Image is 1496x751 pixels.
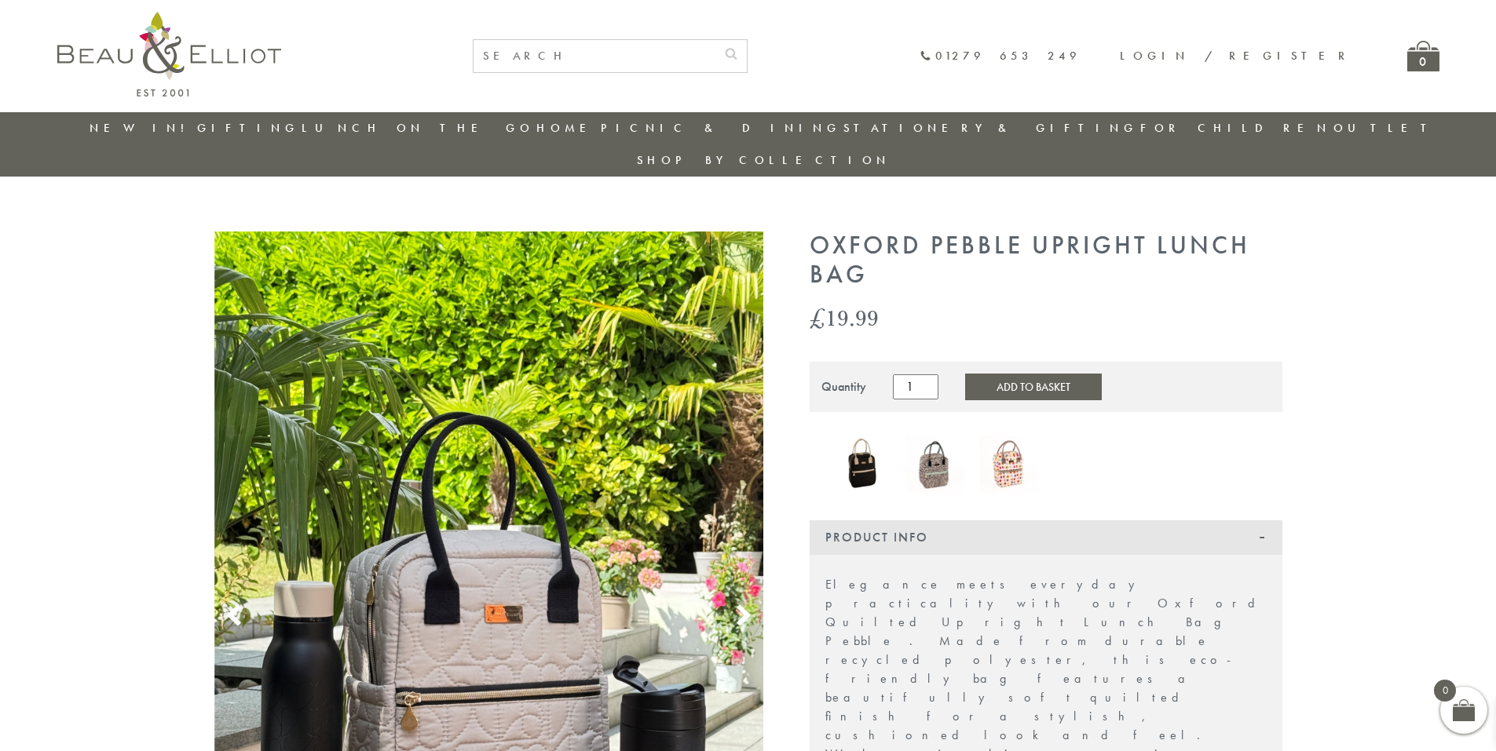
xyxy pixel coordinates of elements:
[302,120,534,136] a: Lunch On The Go
[920,49,1081,63] a: 01279 653 249
[810,301,879,334] bdi: 19.99
[810,520,1282,555] div: Product Info
[1120,48,1352,64] a: Login / Register
[810,301,825,334] span: £
[1407,41,1439,71] a: 0
[536,120,599,136] a: Home
[57,12,281,97] img: logo
[843,120,1138,136] a: Stationery & Gifting
[197,120,299,136] a: Gifting
[965,374,1102,400] button: Add to Basket
[1333,120,1438,136] a: Outlet
[90,120,195,136] a: New in!
[601,120,841,136] a: Picnic & Dining
[810,231,1282,290] h1: Oxford Pebble Upright Lunch Bag
[637,152,891,168] a: Shop by collection
[893,374,938,399] input: Product quantity
[474,40,715,72] input: SEARCH
[1140,120,1331,136] a: For Children
[1434,680,1456,702] span: 0
[821,380,866,394] div: Quantity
